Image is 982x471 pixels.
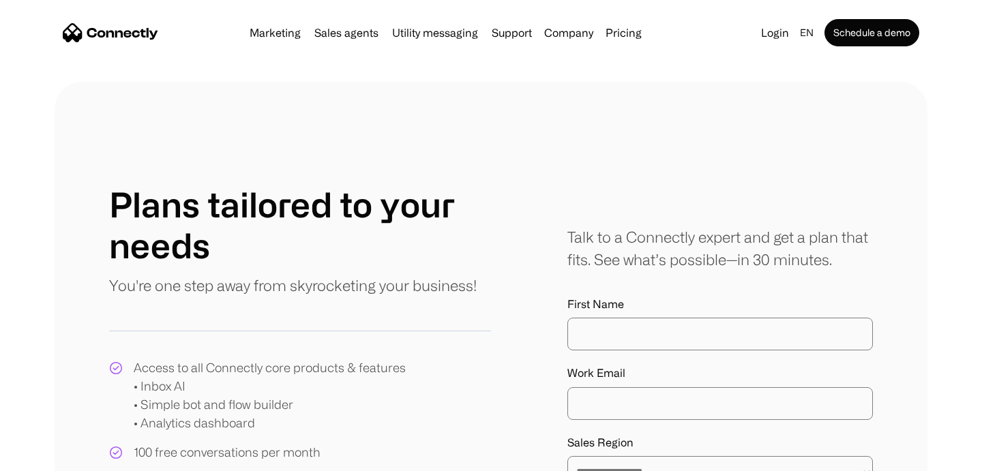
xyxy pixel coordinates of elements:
a: Schedule a demo [824,19,919,46]
a: Marketing [244,27,306,38]
aside: Language selected: English [14,446,82,466]
h1: Plans tailored to your needs [109,184,491,266]
label: Sales Region [567,436,873,449]
a: Pricing [600,27,647,38]
div: en [794,23,822,42]
div: en [800,23,814,42]
div: Company [544,23,593,42]
ul: Language list [27,447,82,466]
a: home [63,22,158,43]
div: 100 free conversations per month [134,443,321,461]
div: Company [540,23,597,42]
a: Support [486,27,537,38]
div: Access to all Connectly core products & features • Inbox AI • Simple bot and flow builder • Analy... [134,359,406,432]
a: Utility messaging [387,27,483,38]
div: Talk to a Connectly expert and get a plan that fits. See what’s possible—in 30 minutes. [567,226,873,271]
label: Work Email [567,367,873,380]
a: Sales agents [309,27,384,38]
p: You're one step away from skyrocketing your business! [109,274,477,297]
label: First Name [567,298,873,311]
a: Login [756,23,794,42]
